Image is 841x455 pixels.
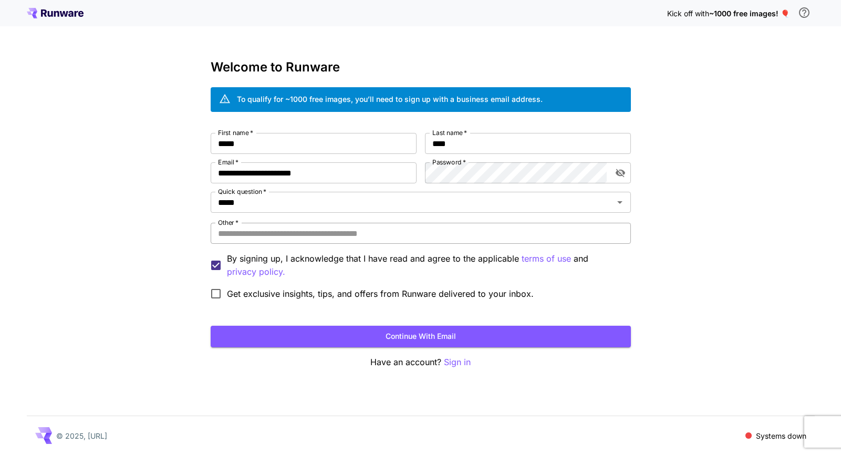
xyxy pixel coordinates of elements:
h3: Welcome to Runware [211,60,631,75]
button: Sign in [444,356,471,369]
span: ~1000 free images! 🎈 [709,9,790,18]
p: privacy policy. [227,265,285,278]
label: Password [432,158,466,167]
button: In order to qualify for free credit, you need to sign up with a business email address and click ... [794,2,815,23]
label: Email [218,158,238,167]
button: Open [612,195,627,210]
button: By signing up, I acknowledge that I have read and agree to the applicable and privacy policy. [522,252,571,265]
button: Continue with email [211,326,631,347]
span: Get exclusive insights, tips, and offers from Runware delivered to your inbox. [227,287,534,300]
label: Last name [432,128,467,137]
p: terms of use [522,252,571,265]
div: To qualify for ~1000 free images, you’ll need to sign up with a business email address. [237,94,543,105]
p: Systems down [756,430,806,441]
p: By signing up, I acknowledge that I have read and agree to the applicable and [227,252,622,278]
button: toggle password visibility [611,163,630,182]
p: Have an account? [211,356,631,369]
label: Other [218,218,238,227]
button: By signing up, I acknowledge that I have read and agree to the applicable terms of use and [227,265,285,278]
span: Kick off with [667,9,709,18]
label: First name [218,128,253,137]
label: Quick question [218,187,266,196]
p: © 2025, [URL] [56,430,107,441]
